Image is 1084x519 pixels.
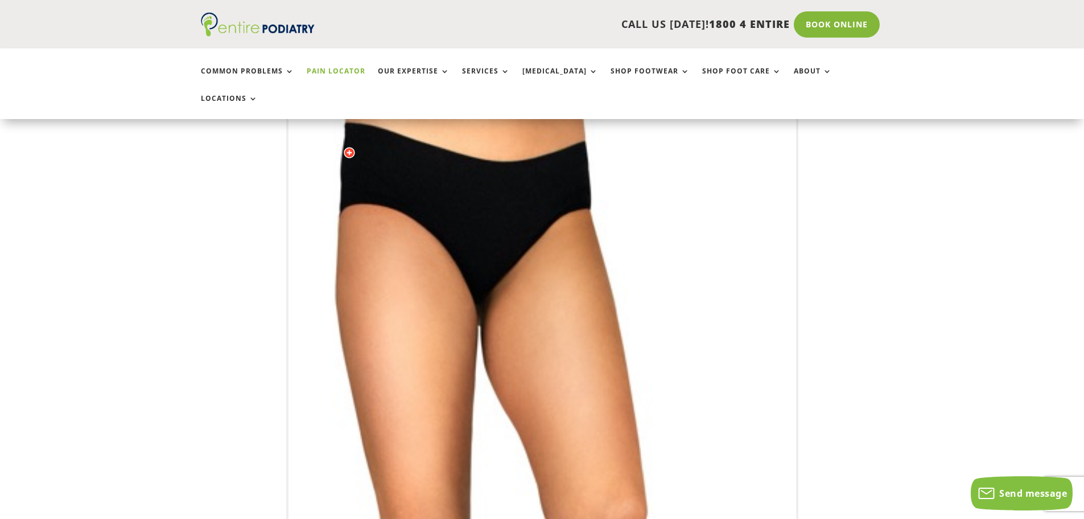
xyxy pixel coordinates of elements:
[201,13,315,36] img: logo (1)
[971,476,1073,510] button: Send message
[358,17,790,32] p: CALL US [DATE]!
[378,67,450,92] a: Our Expertise
[201,27,315,39] a: Entire Podiatry
[201,67,294,92] a: Common Problems
[462,67,510,92] a: Services
[307,67,365,92] a: Pain Locator
[201,95,258,119] a: Locations
[709,17,790,31] span: 1800 4 ENTIRE
[522,67,598,92] a: [MEDICAL_DATA]
[999,487,1067,500] span: Send message
[611,67,690,92] a: Shop Footwear
[794,67,832,92] a: About
[702,67,781,92] a: Shop Foot Care
[794,11,880,38] a: Book Online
